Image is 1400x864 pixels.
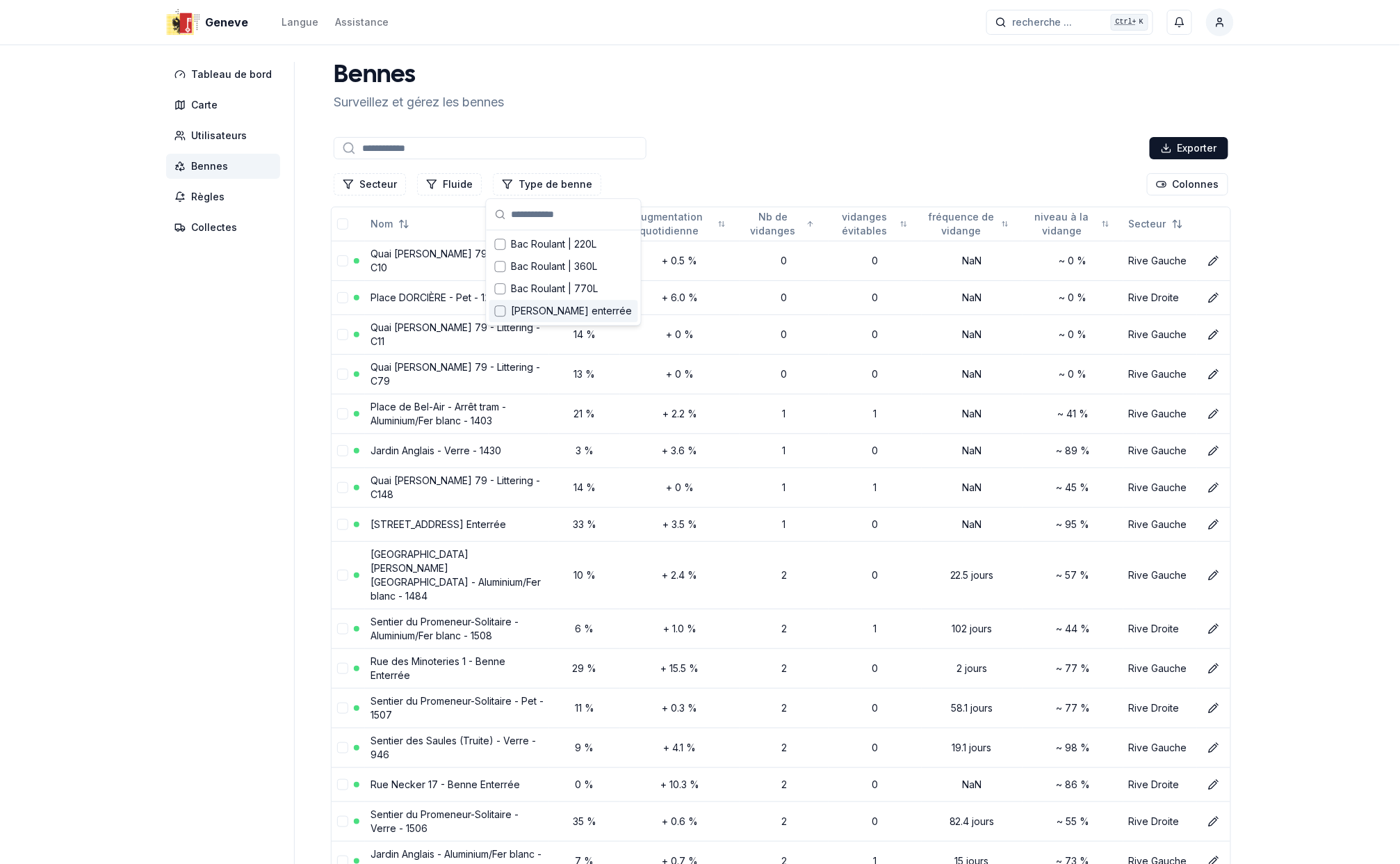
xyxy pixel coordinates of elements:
[191,159,228,173] span: Bennes
[834,778,916,792] div: 0
[927,444,1017,458] div: NaN
[337,779,348,790] button: select-row
[337,218,348,230] button: select-all
[337,482,348,493] button: select-row
[1123,648,1197,688] td: Rive Gauche
[555,328,614,342] div: 14 %
[626,444,734,458] div: + 3.6 %
[834,254,916,268] div: 0
[626,778,734,792] div: + 10.3 %
[834,444,916,458] div: 0
[371,445,501,456] a: Jardin Anglais - Verre - 1430
[337,570,348,581] button: select-row
[834,210,895,238] span: vidanges évitables
[166,184,286,209] a: Règles
[371,548,541,602] a: [GEOGRAPHIC_DATA][PERSON_NAME][GEOGRAPHIC_DATA] - Aluminium/Fer blanc - 1484
[745,518,823,531] div: 1
[1028,407,1118,421] div: ~ 41 %
[512,237,597,251] span: Bac Roulant | 220L
[282,14,318,31] button: Langue
[555,367,614,381] div: 13 %
[834,367,916,381] div: 0
[834,568,916,582] div: 0
[745,481,823,495] div: 1
[417,173,482,195] button: Filtrer les lignes
[626,254,734,268] div: + 0.5 %
[745,815,823,829] div: 2
[1123,767,1197,801] td: Rive Droite
[617,213,734,235] button: Not sorted. Click to sort ascending.
[986,10,1153,35] button: recherche ...Ctrl+K
[927,367,1017,381] div: NaN
[1020,213,1118,235] button: Not sorted. Click to sort ascending.
[555,662,614,675] div: 29 %
[191,98,218,112] span: Carte
[1028,444,1118,458] div: ~ 89 %
[1028,815,1118,829] div: ~ 55 %
[1028,328,1118,342] div: ~ 0 %
[337,519,348,530] button: select-row
[555,741,614,755] div: 9 %
[626,481,734,495] div: + 0 %
[166,14,254,31] a: Geneve
[927,481,1017,495] div: NaN
[745,568,823,582] div: 2
[1123,507,1197,541] td: Rive Gauche
[166,215,286,240] a: Collectes
[371,518,506,530] a: [STREET_ADDRESS] Enterrée
[745,444,823,458] div: 1
[834,701,916,715] div: 0
[493,173,601,195] button: Filtrer les lignes
[512,259,598,273] span: Bac Roulant | 360L
[927,254,1017,268] div: NaN
[1028,481,1118,495] div: ~ 45 %
[927,622,1017,636] div: 102 jours
[371,217,393,231] span: Nom
[555,444,614,458] div: 3 %
[1121,213,1191,235] button: Not sorted. Click to sort ascending.
[927,328,1017,342] div: NaN
[834,481,916,495] div: 1
[1028,778,1118,792] div: ~ 86 %
[626,210,713,238] span: augmentation quotidienne
[1129,217,1166,231] span: Secteur
[371,321,540,347] a: Quai [PERSON_NAME] 79 - Littering - C11
[626,291,734,305] div: + 6.0 %
[337,292,348,303] button: select-row
[371,474,540,500] a: Quai [PERSON_NAME] 79 - Littering - C148
[1123,241,1197,280] td: Rive Gauche
[337,255,348,266] button: select-row
[745,328,823,342] div: 0
[1123,541,1197,609] td: Rive Gauche
[927,210,996,238] span: fréquence de vidange
[626,328,734,342] div: + 0 %
[626,741,734,755] div: + 4.1 %
[555,518,614,531] div: 33 %
[1028,254,1118,268] div: ~ 0 %
[1123,728,1197,767] td: Rive Gauche
[745,210,801,238] span: Nb de vidanges
[1028,367,1118,381] div: ~ 0 %
[1012,15,1073,29] span: recherche ...
[1028,701,1118,715] div: ~ 77 %
[1123,354,1197,394] td: Rive Gauche
[334,173,406,195] button: Filtrer les lignes
[337,623,348,634] button: select-row
[371,248,540,273] a: Quai [PERSON_NAME] 79 - Littering - C10
[555,701,614,715] div: 11 %
[1147,173,1228,195] button: Cocher les colonnes
[166,6,200,39] img: Geneve Logo
[626,662,734,675] div: + 15.5 %
[1123,609,1197,648] td: Rive Droite
[626,367,734,381] div: + 0 %
[555,815,614,829] div: 35 %
[745,701,823,715] div: 2
[555,568,614,582] div: 10 %
[626,407,734,421] div: + 2.2 %
[334,93,504,112] p: Surveillez et gérez les bennes
[927,701,1017,715] div: 58.1 jours
[834,518,916,531] div: 0
[1123,280,1197,314] td: Rive Droite
[205,14,248,31] span: Geneve
[745,407,823,421] div: 1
